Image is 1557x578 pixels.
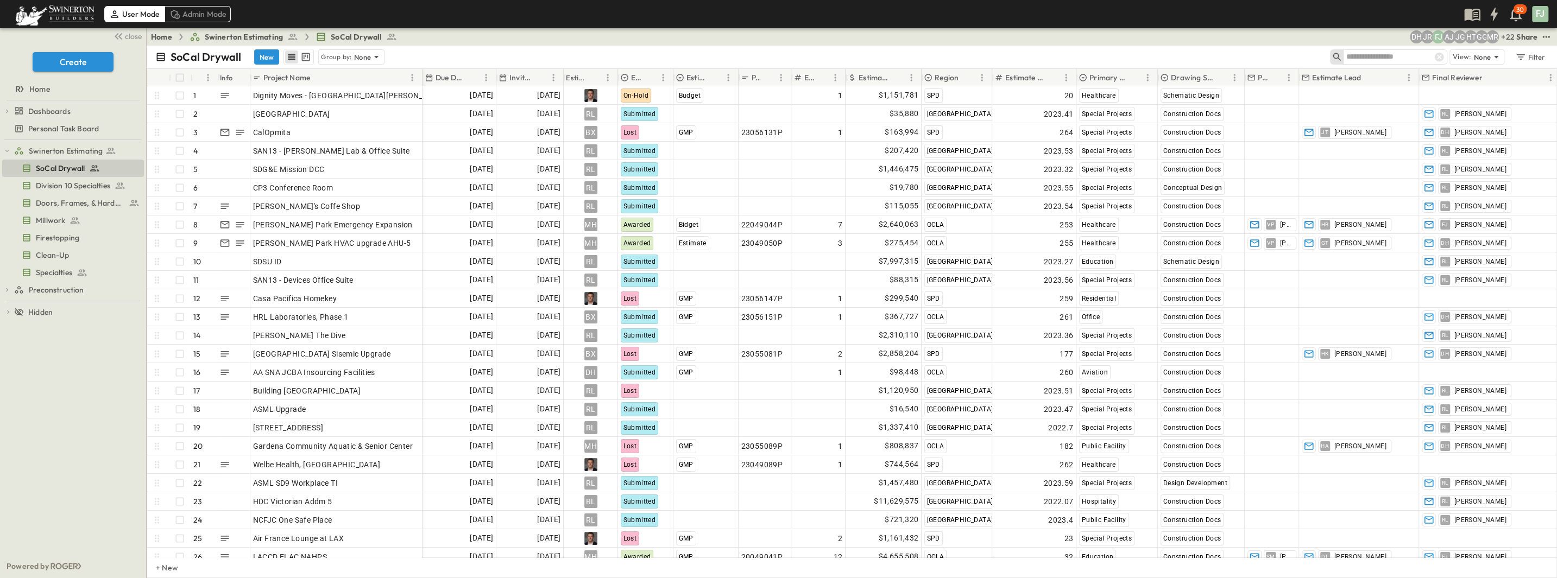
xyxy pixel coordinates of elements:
span: [DATE] [537,237,560,249]
span: [DATE] [470,163,493,175]
div: Gerrad Gerber (gerrad.gerber@swinerton.com) [1475,30,1488,43]
span: HB [1321,224,1329,225]
div: Estimator [564,69,618,86]
span: $299,540 [885,292,918,304]
div: Jorge Garcia (jorgarcia@swinerton.com) [1453,30,1466,43]
span: 255 [1060,238,1073,249]
img: Profile Picture [584,458,597,471]
div: Meghana Raj (meghana.raj@swinerton.com) [1486,30,1499,43]
p: Estimate Round [804,72,815,83]
button: Menu [1402,71,1415,84]
p: Estimate Number [1005,72,1045,83]
button: Menu [1282,71,1295,84]
span: SPD [927,92,940,99]
div: Daryll Hayward (daryll.hayward@swinerton.com) [1410,30,1423,43]
span: GMP [679,295,694,302]
span: GMP [679,129,694,136]
p: 3 [193,127,198,138]
div: table view [283,49,314,65]
span: $7,997,315 [879,255,919,268]
span: [GEOGRAPHIC_DATA] [927,276,993,284]
span: 2023.27 [1044,256,1074,267]
span: 2023.55 [1044,182,1074,193]
span: Construction Docs [1163,239,1221,247]
button: Menu [975,71,988,84]
button: Menu [1544,71,1557,84]
p: Region [935,72,959,83]
span: Awarded [623,221,651,228]
span: RL [1442,261,1448,262]
span: SoCal Drywall [331,31,382,42]
span: Lost [623,129,637,136]
button: test [1540,30,1553,43]
div: RL [584,255,597,268]
span: [PERSON_NAME] Park HVAC upgrade AHU-5 [253,238,411,249]
span: 2023.56 [1044,275,1074,285]
button: Sort [535,72,547,84]
div: Millworktest [2,212,144,229]
span: Special Projects [1082,129,1132,136]
span: 259 [1060,293,1073,304]
div: RL [584,144,597,157]
span: Clean-Up [36,250,69,261]
span: $1,446,475 [879,163,919,175]
span: [PERSON_NAME] [1334,220,1386,229]
span: [GEOGRAPHIC_DATA] [253,109,330,119]
p: 12 [193,293,200,304]
span: Submitted [623,276,656,284]
a: Clean-Up [2,247,142,263]
span: [PERSON_NAME] [1454,147,1506,155]
button: Sort [589,72,601,84]
span: [GEOGRAPHIC_DATA] [927,258,993,265]
span: [DATE] [537,163,560,175]
a: Millwork [2,213,142,228]
span: [DATE] [470,218,493,231]
span: Special Projects [1082,166,1132,173]
div: SoCal Drywalltest [2,160,144,177]
span: Millwork [36,215,65,226]
p: 9 [193,238,198,249]
span: $163,994 [885,126,918,138]
span: 23049050P [741,238,783,249]
span: Special Projects [1082,110,1132,118]
span: Submitted [623,258,656,265]
div: # [191,69,218,86]
span: [DATE] [470,126,493,138]
span: Submitted [623,110,656,118]
p: Final Reviewer [1432,72,1482,83]
button: Menu [905,71,918,84]
span: 2023.53 [1044,145,1074,156]
span: $35,880 [890,107,919,120]
p: Invite Date [509,72,533,83]
img: 6c363589ada0b36f064d841b69d3a419a338230e66bb0a533688fa5cc3e9e735.png [13,3,97,26]
button: Sort [893,72,905,84]
div: Info [220,62,233,93]
div: Info [218,69,250,86]
span: Healthcare [1082,221,1116,228]
div: MH [584,218,597,231]
div: Joshua Russell (joshua.russell@swinerton.com) [1421,30,1434,43]
span: SoCal Drywall [36,163,85,174]
span: Doors, Frames, & Hardware [36,198,124,208]
span: [DATE] [537,292,560,304]
span: 264 [1060,127,1073,138]
div: Estimator [566,62,587,93]
button: Filter [1511,49,1548,65]
div: Preconstructiontest [2,281,144,298]
span: [DATE] [470,89,493,101]
span: Schematic Design [1163,92,1219,99]
div: Francisco J. Sanchez (frsanchez@swinerton.com) [1432,30,1445,43]
span: [PERSON_NAME] [1454,128,1506,137]
span: close [125,31,142,42]
div: Share [1516,31,1537,42]
span: $207,420 [885,144,918,157]
p: 30 [1516,5,1524,14]
span: 1 [838,293,842,304]
p: Estimate Type [686,72,708,83]
div: Filter [1515,51,1546,63]
p: Estimate Status [631,72,642,83]
a: Home [151,31,172,42]
p: 2 [193,109,198,119]
span: [GEOGRAPHIC_DATA] [927,147,993,155]
p: Project Name [263,72,310,83]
